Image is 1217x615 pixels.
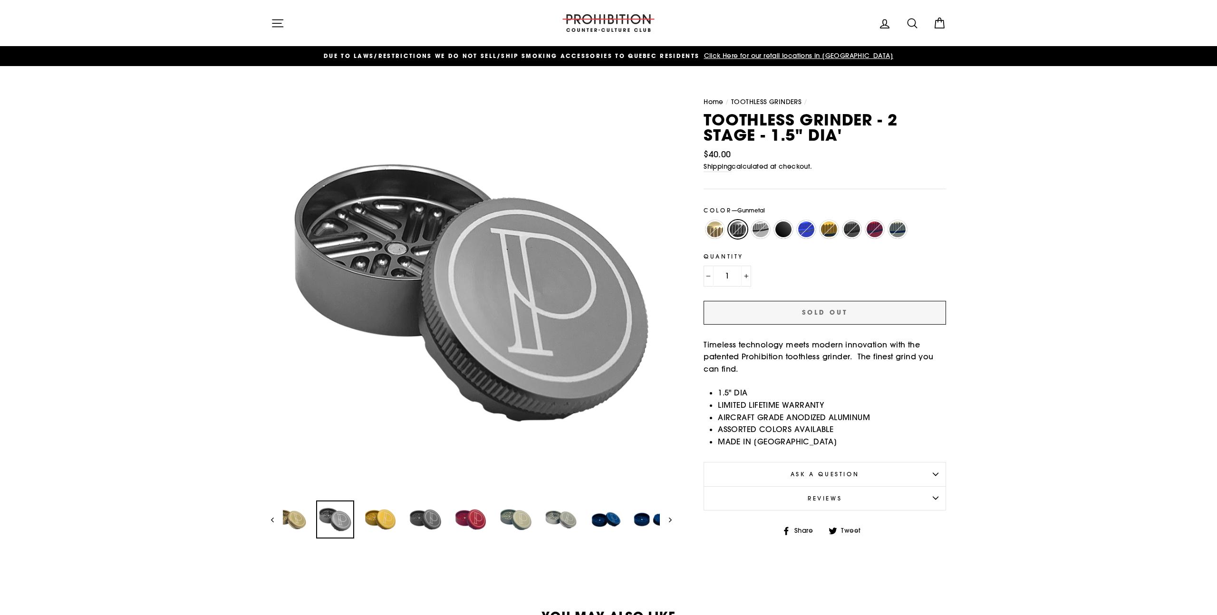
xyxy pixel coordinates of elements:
[741,266,751,287] button: Increase item quantity by one
[704,339,946,375] p: Timeless technology meets modern innovation with the patented Prohibition toothless grinder. The ...
[704,252,946,261] label: Quantity
[704,162,732,173] a: Shipping
[820,220,839,239] label: Matte Gold
[324,52,699,60] span: DUE TO LAWS/restrictions WE DO NOT SELL/SHIP SMOKING ACCESSORIES to qUEBEC RESIDENTS
[718,412,946,424] li: AIRCRAFT GRADE ANODIZED ALUMINUM
[731,97,802,106] a: TOOTHLESS GRINDERS
[561,14,656,32] img: PROHIBITION COUNTER-CULTURE CLUB
[453,501,489,538] img: TOOTHLESS GRINDER - 2 STAGE - 1.5" DIA'
[272,501,308,538] img: TOOTHLESS GRINDER - 2 STAGE - 1.5" DIA'
[751,220,770,239] label: Stainless
[407,501,444,538] img: TOOTHLESS GRINDER - 2 STAGE - 1.5" DIA'
[802,308,847,317] span: Sold Out
[797,220,816,239] label: Matte Blue
[704,206,946,215] label: Color
[704,266,751,287] input: quantity
[362,501,398,538] img: TOOTHLESS GRINDER - 2 STAGE - 1.5" DIA'
[633,501,669,538] img: TOOTHLESS GRINDER - 2 STAGE - 1.5" DIA'
[704,301,946,325] button: Sold Out
[271,500,283,538] button: Previous
[888,220,907,239] label: [PERSON_NAME]
[793,526,820,536] span: Share
[737,206,765,214] span: Gunmetal
[704,486,946,510] button: Reviews
[774,220,793,239] label: Matte Black
[704,266,714,287] button: Reduce item quantity by one
[718,436,946,448] li: MADE IN [GEOGRAPHIC_DATA]
[543,501,579,538] img: TOOTHLESS GRINDER - 2 STAGE - 1.5" DIA'
[704,462,946,486] button: Ask a question
[702,51,893,60] span: Click Here for our retail locations in [GEOGRAPHIC_DATA]
[732,206,765,214] span: —
[704,162,946,173] small: calculated at checkout.
[705,220,724,239] label: Champagne
[728,220,747,239] label: Gunmetal
[718,423,946,436] li: ASSORTED COLORS AVAILABLE
[865,220,884,239] label: Matte Red
[808,494,842,502] span: Reviews
[840,526,868,536] span: Tweet
[660,500,672,538] button: Next
[498,501,534,538] img: TOOTHLESS GRINDER - 2 STAGE - 1.5" DIA'
[725,97,729,106] span: /
[588,501,624,538] img: TOOTHLESS GRINDER - 2 STAGE - 1.5" DIA'
[704,112,946,143] h1: TOOTHLESS GRINDER - 2 STAGE - 1.5" DIA'
[804,97,807,106] span: /
[842,220,861,239] label: Matte Gunmetal
[718,387,946,399] li: 1.5" DIA
[704,97,946,107] nav: breadcrumbs
[273,51,944,61] a: DUE TO LAWS/restrictions WE DO NOT SELL/SHIP SMOKING ACCESSORIES to qUEBEC RESIDENTS Click Here f...
[718,399,946,412] li: LIMITED LIFETIME WARRANTY
[704,97,724,106] a: Home
[317,501,353,538] img: TOOTHLESS GRINDER - 2 STAGE - 1.5" DIA'
[704,149,731,160] span: $40.00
